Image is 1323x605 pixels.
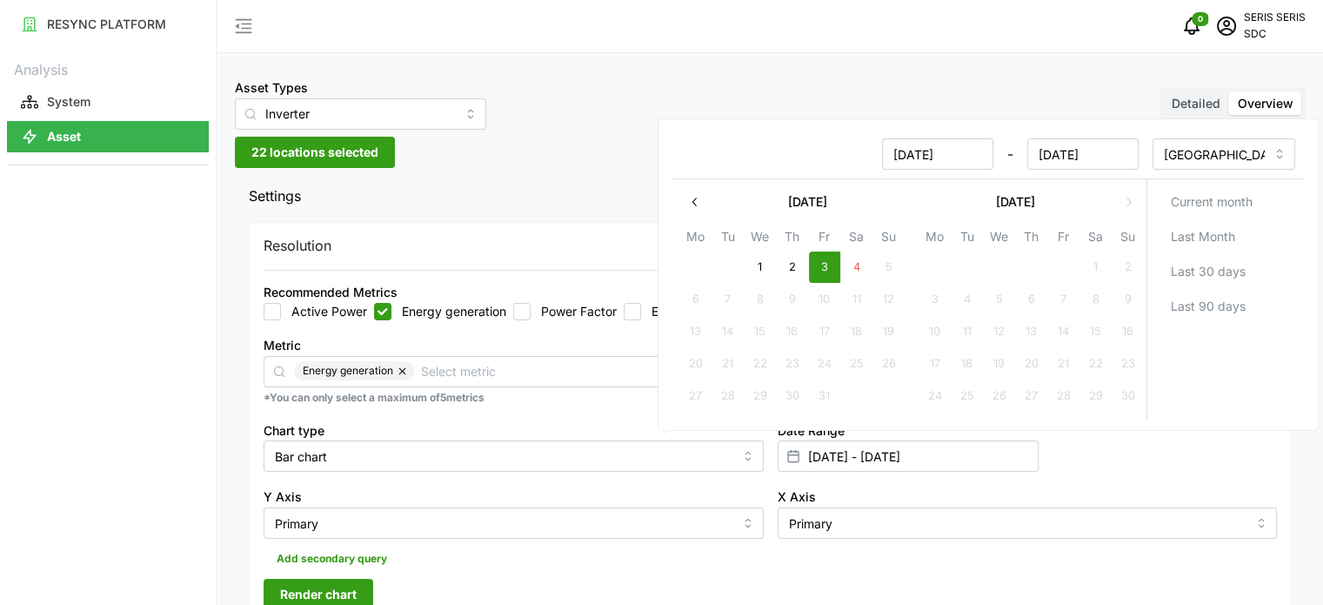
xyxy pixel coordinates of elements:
button: RESYNC PLATFORM [7,9,209,40]
button: 13 October 2025 [679,317,711,348]
label: Energy generation [391,303,506,320]
a: Asset [7,119,209,154]
span: Detailed [1172,96,1220,111]
th: Th [1015,226,1047,252]
span: Energy generation [303,361,393,380]
label: Power Factor [531,303,617,320]
th: We [983,226,1015,252]
div: Select date range [658,118,1319,431]
button: Last 90 days [1153,291,1297,322]
label: Active Power [281,303,367,320]
button: 1 October 2025 [744,252,775,284]
button: 9 November 2025 [1112,285,1143,316]
button: 15 October 2025 [744,317,775,348]
input: Select metric [421,361,1246,380]
input: Select X axis [778,508,1278,539]
button: 6 October 2025 [679,285,711,316]
button: 18 November 2025 [951,349,982,380]
th: Fr [808,226,840,252]
input: Select chart type [264,440,764,472]
button: 3 November 2025 [919,285,950,316]
th: Sa [1079,226,1112,252]
button: 2 October 2025 [776,252,807,284]
button: 18 October 2025 [840,317,872,348]
th: Fr [1047,226,1079,252]
button: 14 November 2025 [1047,317,1079,348]
span: 0 [1198,13,1203,25]
button: 19 October 2025 [872,317,904,348]
button: Add secondary query [264,546,400,572]
button: [DATE] [919,186,1113,218]
button: 4 November 2025 [951,285,982,316]
button: 24 November 2025 [919,381,950,413]
span: Current month [1170,187,1252,217]
button: 28 November 2025 [1047,381,1079,413]
button: 30 October 2025 [776,381,807,413]
button: 22 November 2025 [1079,349,1111,380]
label: X Axis [778,487,816,507]
button: 22 October 2025 [744,349,775,380]
button: Last 30 days [1153,256,1297,287]
button: Settings [235,175,1306,218]
p: Analysis [7,56,209,81]
button: 5 November 2025 [983,285,1014,316]
button: 14 October 2025 [712,317,743,348]
p: Resolution [264,235,331,257]
button: 20 November 2025 [1015,349,1046,380]
button: 8 November 2025 [1079,285,1111,316]
button: notifications [1174,9,1209,44]
p: SERIS SERIS [1244,10,1306,26]
p: SDC [1244,26,1306,43]
button: 21 October 2025 [712,349,743,380]
button: 28 October 2025 [712,381,743,413]
span: Settings [249,175,1279,218]
th: Tu [951,226,983,252]
button: 9 October 2025 [776,285,807,316]
label: Energy Import Meter Reading (into the meter) [641,303,912,320]
a: RESYNC PLATFORM [7,7,209,42]
button: 17 October 2025 [808,317,839,348]
th: Sa [840,226,872,252]
button: 23 November 2025 [1112,349,1143,380]
button: 2 November 2025 [1112,252,1143,284]
button: 10 November 2025 [919,317,950,348]
button: 5 October 2025 [872,252,904,284]
button: 25 October 2025 [840,349,872,380]
th: Su [872,226,905,252]
button: 11 October 2025 [840,285,872,316]
button: 21 November 2025 [1047,349,1079,380]
button: 27 November 2025 [1015,381,1046,413]
div: Recommended Metrics [264,283,398,302]
button: 12 November 2025 [983,317,1014,348]
button: 8 October 2025 [744,285,775,316]
button: 27 October 2025 [679,381,711,413]
button: Asset [7,121,209,152]
button: 24 October 2025 [808,349,839,380]
button: 30 November 2025 [1112,381,1143,413]
button: 13 November 2025 [1015,317,1046,348]
button: 3 October 2025 [808,252,839,284]
span: Last 30 days [1170,257,1245,286]
button: 19 November 2025 [983,349,1014,380]
input: Select Y axis [264,508,764,539]
span: Last Month [1170,222,1234,252]
th: Mo [919,226,951,252]
button: 16 November 2025 [1112,317,1143,348]
p: Asset [47,128,81,145]
button: 31 October 2025 [808,381,839,413]
span: Add secondary query [277,547,387,571]
button: 26 November 2025 [983,381,1014,413]
label: Chart type [264,421,324,440]
button: 7 November 2025 [1047,285,1079,316]
button: [DATE] [711,186,905,218]
span: 22 locations selected [251,138,378,167]
button: 25 November 2025 [951,381,982,413]
label: Asset Types [235,78,308,97]
button: Last Month [1153,221,1297,252]
button: schedule [1209,9,1244,44]
button: 23 October 2025 [776,349,807,380]
label: Metric [264,336,301,355]
label: Y Axis [264,487,302,507]
button: 10 October 2025 [808,285,839,316]
a: System [7,84,209,119]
